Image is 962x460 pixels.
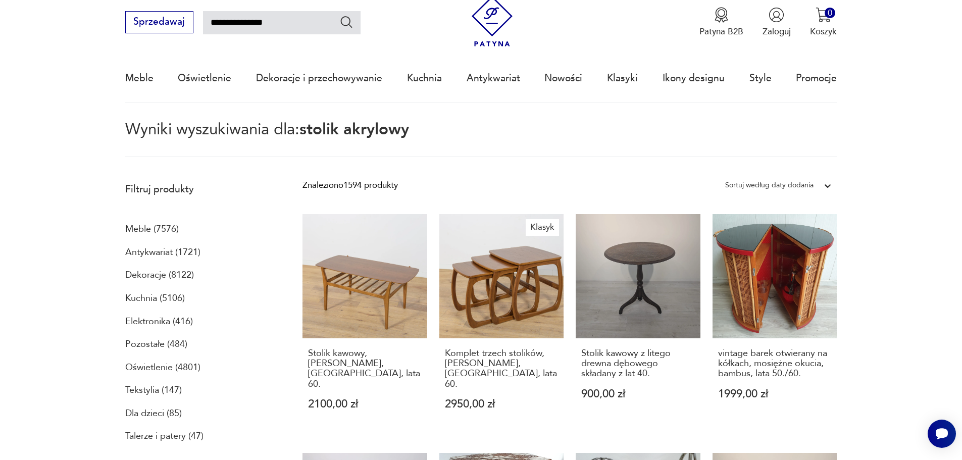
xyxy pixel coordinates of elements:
p: 2950,00 zł [445,399,559,410]
a: Oświetlenie (4801) [125,359,200,376]
h3: Stolik kawowy, [PERSON_NAME], [GEOGRAPHIC_DATA], lata 60. [308,348,422,390]
a: Nowości [544,55,582,101]
p: Zaloguj [763,26,791,37]
span: stolik akrylowy [299,119,409,140]
a: Pozostałe (484) [125,336,187,353]
a: Sprzedawaj [125,19,193,27]
h3: vintage barek otwierany na kółkach, mosiężne okucia, bambus, lata 50./60. [718,348,832,379]
a: Kuchnia [407,55,442,101]
a: Stolik kawowy z litego drewna dębowego składany z lat 40.Stolik kawowy z litego drewna dębowego s... [576,214,700,433]
img: Ikona koszyka [816,7,831,23]
a: Ikona medaluPatyna B2B [699,7,743,37]
a: Dekoracje i przechowywanie [256,55,382,101]
p: 1999,00 zł [718,389,832,399]
button: Sprzedawaj [125,11,193,33]
iframe: Smartsupp widget button [928,420,956,448]
button: 0Koszyk [810,7,837,37]
button: Szukaj [339,15,354,29]
a: Antykwariat [467,55,520,101]
h3: Komplet trzech stolików, [PERSON_NAME], [GEOGRAPHIC_DATA], lata 60. [445,348,559,390]
p: Koszyk [810,26,837,37]
a: Oświetlenie [178,55,231,101]
a: Ikony designu [663,55,725,101]
button: Zaloguj [763,7,791,37]
img: Ikonka użytkownika [769,7,784,23]
p: 2100,00 zł [308,399,422,410]
a: vintage barek otwierany na kółkach, mosiężne okucia, bambus, lata 50./60.vintage barek otwierany ... [713,214,837,433]
a: Dekoracje (8122) [125,267,194,284]
a: Kuchnia (5106) [125,290,185,307]
a: Elektronika (416) [125,313,193,330]
a: Antykwariat (1721) [125,244,200,261]
button: Patyna B2B [699,7,743,37]
a: Meble (7576) [125,221,179,238]
a: Style [749,55,772,101]
a: Tekstylia (147) [125,382,182,399]
h3: Stolik kawowy z litego drewna dębowego składany z lat 40. [581,348,695,379]
img: Ikona medalu [714,7,729,23]
a: Meble [125,55,154,101]
p: 900,00 zł [581,389,695,399]
a: Talerze i patery (47) [125,428,204,445]
p: Wyniki wyszukiwania dla: [125,122,837,157]
div: Znaleziono 1594 produkty [302,179,398,192]
a: Promocje [796,55,837,101]
a: KlasykKomplet trzech stolików, Parker Knoll, Wielka Brytania, lata 60.Komplet trzech stolików, [P... [439,214,564,433]
a: Stolik kawowy, Nathan, Wielka Brytania, lata 60.Stolik kawowy, [PERSON_NAME], [GEOGRAPHIC_DATA], ... [302,214,427,433]
a: Dla dzieci (85) [125,405,182,422]
p: Filtruj produkty [125,183,274,196]
div: 0 [825,8,835,18]
div: Sortuj według daty dodania [725,179,814,192]
p: Patyna B2B [699,26,743,37]
a: Klasyki [607,55,638,101]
